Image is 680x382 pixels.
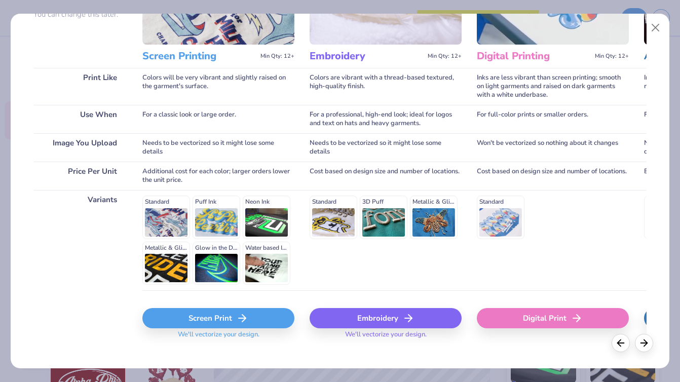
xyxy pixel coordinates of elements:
p: You can change this later. [33,10,127,19]
div: Embroidery [310,308,462,328]
h3: Digital Printing [477,50,591,63]
button: Close [646,18,665,37]
div: Variants [33,190,127,290]
div: For a classic look or large order. [142,105,294,133]
div: Print Like [33,68,127,105]
div: Digital Print [477,308,629,328]
div: For a professional, high-end look; ideal for logos and text on hats and heavy garments. [310,105,462,133]
div: Colors are vibrant with a thread-based textured, high-quality finish. [310,68,462,105]
div: Colors will be very vibrant and slightly raised on the garment's surface. [142,68,294,105]
span: Min Qty: 12+ [595,53,629,60]
div: Price Per Unit [33,162,127,190]
div: Use When [33,105,127,133]
div: Won't be vectorized so nothing about it changes [477,133,629,162]
span: We'll vectorize your design. [174,330,263,345]
h3: Screen Printing [142,50,256,63]
div: Cost based on design size and number of locations. [310,162,462,190]
div: Image You Upload [33,133,127,162]
div: Needs to be vectorized so it might lose some details [142,133,294,162]
span: We'll vectorize your design. [341,330,431,345]
div: Additional cost for each color; larger orders lower the unit price. [142,162,294,190]
h3: Embroidery [310,50,424,63]
div: Needs to be vectorized so it might lose some details [310,133,462,162]
div: Cost based on design size and number of locations. [477,162,629,190]
div: Screen Print [142,308,294,328]
span: Min Qty: 12+ [260,53,294,60]
div: For full-color prints or smaller orders. [477,105,629,133]
div: Inks are less vibrant than screen printing; smooth on light garments and raised on dark garments ... [477,68,629,105]
span: Min Qty: 12+ [428,53,462,60]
